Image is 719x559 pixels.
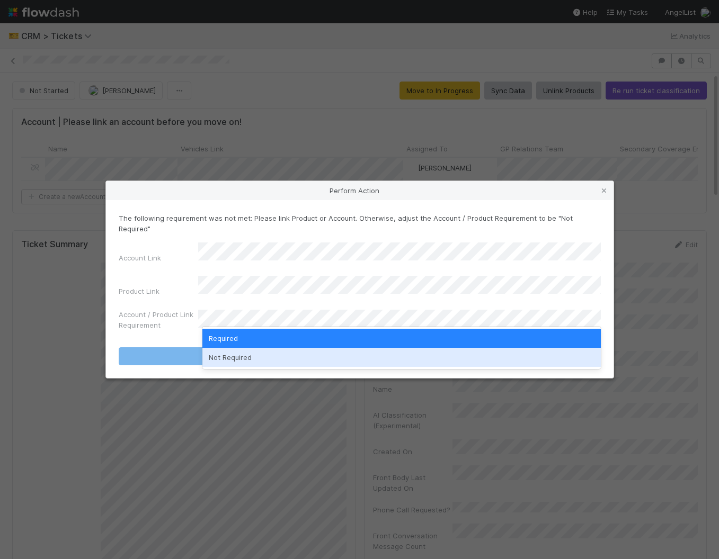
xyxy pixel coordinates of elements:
label: Account Link [119,253,161,263]
label: Account / Product Link Requirement [119,309,198,330]
div: Perform Action [106,181,614,200]
label: Product Link [119,286,159,296]
div: Required [202,329,601,348]
p: The following requirement was not met: Please link Product or Account. Otherwise, adjust the Acco... [119,213,601,234]
button: Move to In Progress [119,347,601,365]
div: Not Required [202,348,601,367]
